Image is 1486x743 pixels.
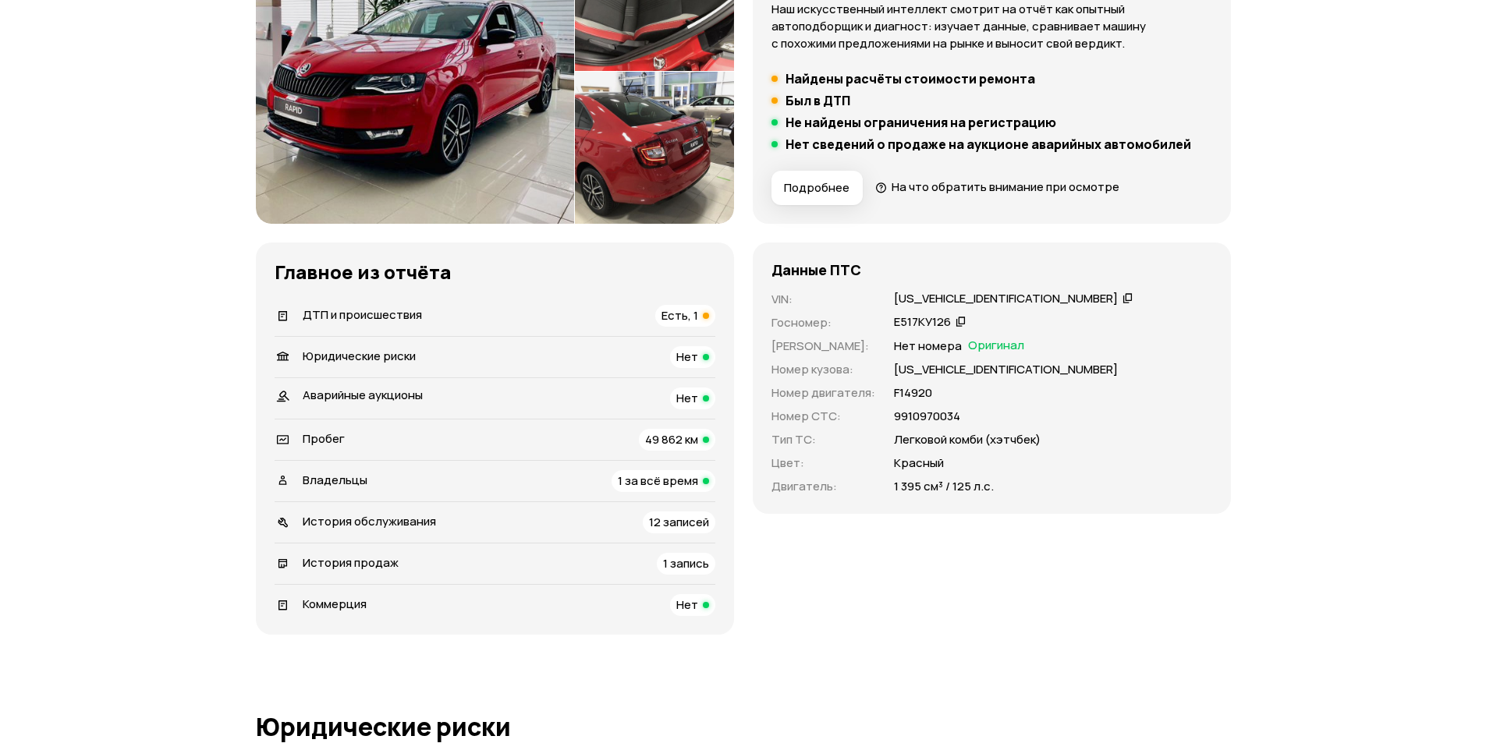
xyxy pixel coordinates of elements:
[894,408,960,425] p: 9910970034
[676,349,698,365] span: Нет
[786,93,850,108] h5: Был в ДТП
[303,596,367,612] span: Коммерция
[649,514,709,530] span: 12 записей
[894,384,932,402] p: F14920
[892,179,1119,195] span: На что обратить внимание при осмотре
[661,307,698,324] span: Есть, 1
[771,171,863,205] button: Подробнее
[771,384,875,402] p: Номер двигателя :
[303,554,399,571] span: История продаж
[676,390,698,406] span: Нет
[771,408,875,425] p: Номер СТС :
[275,261,715,283] h3: Главное из отчёта
[968,338,1024,355] span: Оригинал
[771,431,875,448] p: Тип ТС :
[894,455,944,472] p: Красный
[645,431,698,448] span: 49 862 км
[894,361,1118,378] p: [US_VEHICLE_IDENTIFICATION_NUMBER]
[894,314,951,331] div: Е517КУ126
[784,180,849,196] span: Подробнее
[256,713,1231,741] h1: Юридические риски
[771,338,875,355] p: [PERSON_NAME] :
[771,478,875,495] p: Двигатель :
[771,455,875,472] p: Цвет :
[676,596,698,613] span: Нет
[771,1,1212,52] p: Наш искусственный интеллект смотрит на отчёт как опытный автоподборщик и диагност: изучает данные...
[303,430,345,447] span: Пробег
[894,291,1118,307] div: [US_VEHICLE_IDENTIFICATION_NUMBER]
[771,314,875,331] p: Госномер :
[771,261,861,278] h4: Данные ПТС
[303,387,423,403] span: Аварийные аукционы
[771,291,875,308] p: VIN :
[875,179,1120,195] a: На что обратить внимание при осмотре
[894,478,994,495] p: 1 395 см³ / 125 л.с.
[303,513,436,529] span: История обслуживания
[786,115,1056,130] h5: Не найдены ограничения на регистрацию
[663,555,709,571] span: 1 запись
[618,472,698,489] span: 1 за всё время
[303,306,422,323] span: ДТП и происшествия
[786,136,1191,152] h5: Нет сведений о продаже на аукционе аварийных автомобилей
[303,472,367,488] span: Владельцы
[894,431,1041,448] p: Легковой комби (хэтчбек)
[786,71,1035,87] h5: Найдены расчёты стоимости ремонта
[771,361,875,378] p: Номер кузова :
[894,338,962,355] p: Нет номера
[303,348,416,364] span: Юридические риски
